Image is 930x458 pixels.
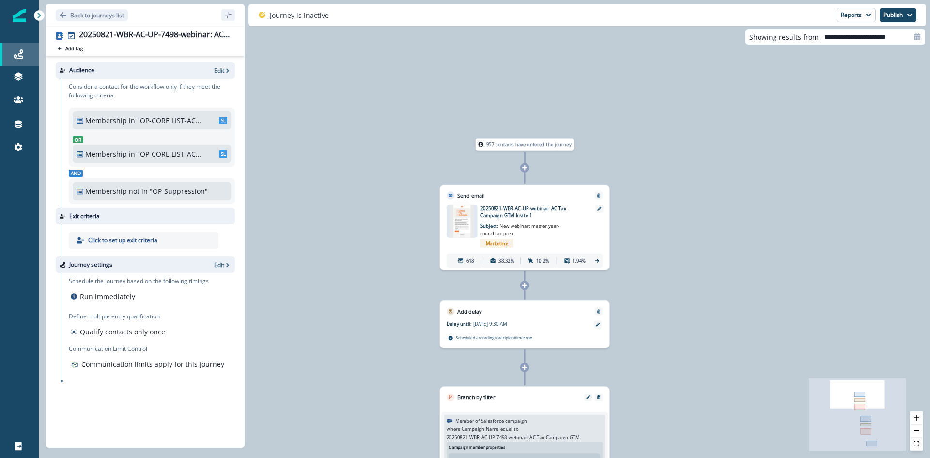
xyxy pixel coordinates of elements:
[137,115,202,126] p: "OP-CORE LIST-AC: AP Console Admins"
[13,9,26,22] img: Inflection
[129,115,135,126] p: in
[69,277,209,285] p: Schedule the journey based on the following timings
[447,321,473,328] p: Delay until:
[455,417,527,424] p: Member of Salesforce campaign
[69,312,167,321] p: Define multiple entry qualification
[85,186,127,196] p: Membership
[583,395,593,399] button: Edit
[56,45,85,52] button: Add tag
[270,10,329,20] p: Journey is inactive
[219,150,228,158] span: SL
[910,411,923,425] button: zoom in
[219,117,228,124] span: SL
[473,321,556,328] p: [DATE] 9:30 AM
[461,138,588,150] div: 957 contacts have entered the journey
[88,236,157,245] p: Click to set up exit criteria
[462,426,498,432] p: Campaign Name
[73,136,83,143] span: Or
[498,257,514,264] p: 38.32%
[447,434,580,441] p: 20250821-WBR-AC-UP-7498-webinar: AC Tax Campaign GTM
[480,205,586,219] p: 20250821-WBR-AC-UP-webinar: AC Tax Campaign GTM Invite 1
[69,260,112,269] p: Journey settings
[440,185,610,270] div: Send emailRemoveemail asset unavailable20250821-WBR-AC-UP-webinar: AC Tax Campaign GTM Invite 1Su...
[85,115,127,126] p: Membership
[449,445,505,451] p: Campaign member properties
[466,257,474,264] p: 618
[137,149,202,159] p: "OP-CORE LIST-AC: SE Partners"
[447,426,461,432] p: where
[214,66,231,75] button: Edit
[593,395,604,400] button: Remove
[69,82,235,100] p: Consider a contact for the workflow only if they meet the following criteria
[221,9,235,21] button: sidebar collapse toggle
[80,327,165,337] p: Qualify contacts only once
[486,141,572,148] p: 957 contacts have entered the journey
[480,239,513,248] span: Marketing
[837,8,876,22] button: Reports
[214,66,224,75] p: Edit
[457,394,496,401] p: Branch by filter
[214,261,224,269] p: Edit
[69,66,94,75] p: Audience
[910,438,923,451] button: fit view
[81,359,224,369] p: Communication limits apply for this Journey
[500,426,519,432] p: equal to
[573,257,586,264] p: 1.94%
[880,8,916,22] button: Publish
[214,261,231,269] button: Edit
[85,149,127,159] p: Membership
[80,291,135,301] p: Run immediately
[65,46,83,51] p: Add tag
[150,186,215,196] p: "OP-Suppression"
[70,11,124,19] p: Back to journeys list
[69,212,100,221] p: Exit criteria
[79,30,231,41] div: 20250821-WBR-AC-UP-7498-webinar: AC Tax Campaign GTM Invite Emails
[69,345,235,353] p: Communication Limit Control
[129,149,135,159] p: in
[457,191,485,199] p: Send email
[480,219,563,237] p: Subject:
[440,300,610,348] div: Add delayRemoveDelay until:[DATE] 9:30 AMScheduled according torecipienttimezone
[593,193,604,198] button: Remove
[910,425,923,438] button: zoom out
[450,205,474,238] img: email asset unavailable
[480,223,560,236] span: New webinar: master year-round tax prep
[456,334,532,341] p: Scheduled according to recipient timezone
[129,186,148,196] p: not in
[56,9,128,21] button: Go back
[593,309,604,314] button: Remove
[457,307,482,315] p: Add delay
[749,32,819,42] p: Showing results from
[69,170,83,177] span: And
[536,257,549,264] p: 10.2%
